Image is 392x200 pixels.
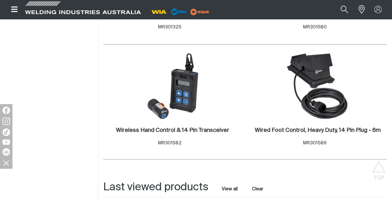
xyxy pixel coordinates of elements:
span: MR301582 [157,140,181,145]
img: Wireless Hand Control & 14 Pin Transceiver [139,52,206,119]
img: Instagram [2,117,10,125]
img: TikTok [2,128,10,136]
img: miller [188,7,211,17]
img: hide socials [1,157,12,168]
a: View all last viewed products [221,186,237,192]
img: LinkedIn [2,148,10,156]
span: MR301589 [303,140,327,145]
span: MR301325 [158,25,181,29]
input: Product name or item number... [326,2,355,17]
button: Search products [334,2,355,17]
h2: Wired Foot Control, Heavy Duty, 14 Pin Plug - 6m [255,127,381,133]
a: miller [188,9,211,14]
h2: Wireless Hand Control & 14 Pin Transceiver [116,127,229,133]
button: Clear all last viewed products [251,184,265,193]
img: Facebook [2,107,10,114]
a: Wired Foot Control, Heavy Duty, 14 Pin Plug - 6m [255,127,381,134]
img: Wired Foot Control, Heavy Duty, 14 Pin Plug - 6m [284,52,351,119]
a: Wireless Hand Control & 14 Pin Transceiver [116,127,229,134]
img: YouTube [2,139,10,145]
button: Scroll to top [372,161,386,175]
span: MR301580 [302,25,327,29]
h2: Last viewed products [103,180,208,194]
